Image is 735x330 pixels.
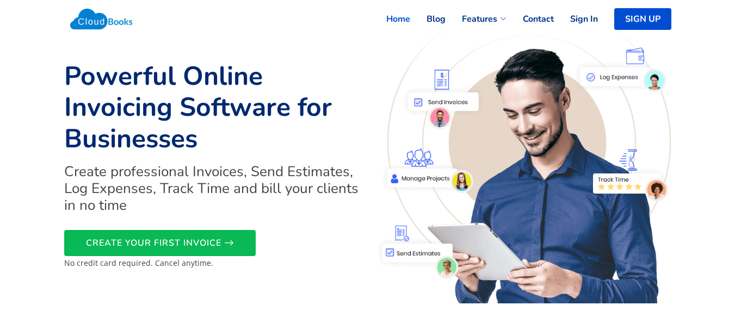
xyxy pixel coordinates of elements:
h1: Powerful Online Invoicing Software for Businesses [64,61,361,155]
a: CREATE YOUR FIRST INVOICE [64,230,256,256]
a: Contact [507,7,554,31]
h2: Create professional Invoices, Send Estimates, Log Expenses, Track Time and bill your clients in n... [64,163,361,214]
a: Sign In [554,7,598,31]
a: SIGN UP [614,8,671,30]
a: Home [370,7,410,31]
a: Blog [410,7,446,31]
a: Features [446,7,507,31]
img: Cloudbooks Logo [64,3,139,35]
small: No credit card required. Cancel anytime. [64,258,213,268]
span: Features [462,13,497,26]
